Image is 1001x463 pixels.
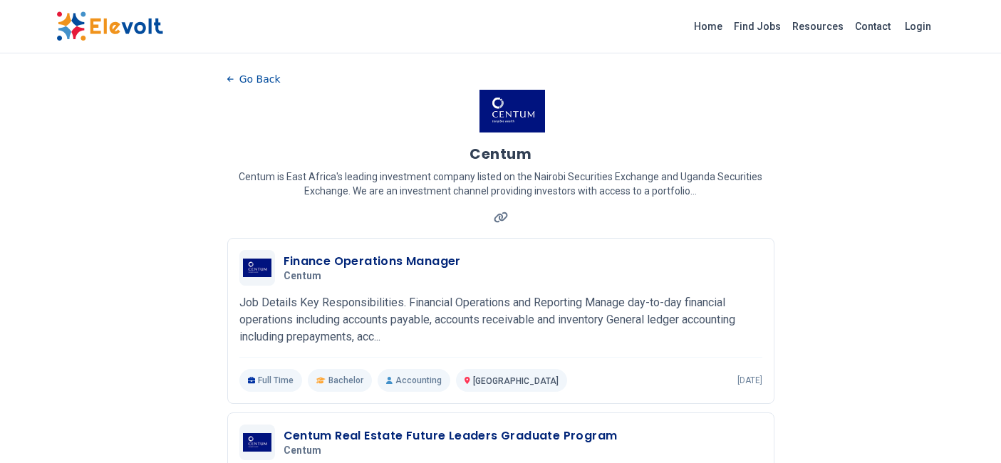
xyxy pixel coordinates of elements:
img: Centum [243,433,271,452]
h3: Centum Real Estate Future Leaders Graduate Program [284,427,618,444]
h3: Finance Operations Manager [284,253,461,270]
p: Full Time [239,369,303,392]
p: [DATE] [737,375,762,386]
button: Go Back [227,68,281,90]
img: Centum [479,90,545,132]
span: Centum [284,270,322,283]
img: Centum [243,259,271,277]
a: CentumFinance Operations ManagerCentumJob Details Key Responsibilities. Financial Operations and ... [239,250,762,392]
p: Centum is East Africa's leading investment company listed on the Nairobi Securities Exchange and ... [227,170,774,198]
p: Accounting [378,369,450,392]
p: Job Details Key Responsibilities. Financial Operations and Reporting Manage day-to-day financial ... [239,294,762,345]
span: [GEOGRAPHIC_DATA] [473,376,559,386]
span: Centum [284,444,322,457]
a: Login [896,12,940,41]
a: Find Jobs [728,15,787,38]
a: Resources [787,15,849,38]
span: Bachelor [328,375,363,386]
h1: Centum [470,144,531,164]
a: Contact [849,15,896,38]
a: Home [688,15,728,38]
img: Elevolt [56,11,163,41]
